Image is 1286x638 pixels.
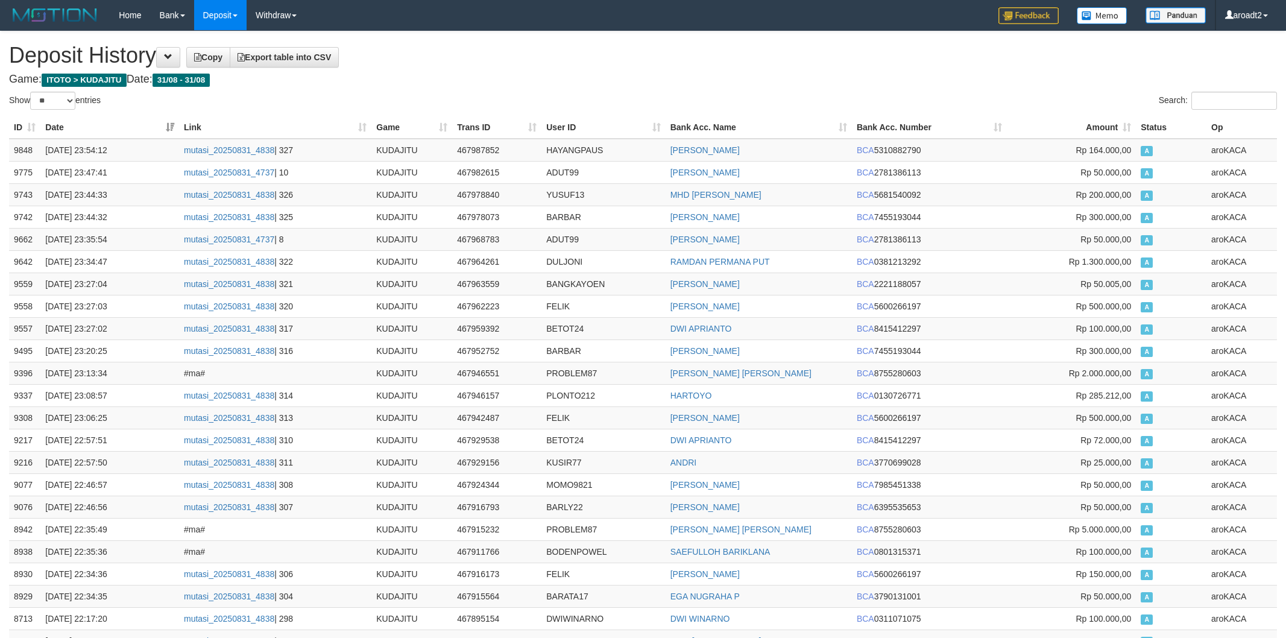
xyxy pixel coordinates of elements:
[184,324,274,333] a: mutasi_20250831_4838
[371,473,452,496] td: KUDAJITU
[452,250,541,273] td: 467964261
[371,429,452,451] td: KUDAJITU
[452,273,541,295] td: 467963559
[9,139,40,162] td: 9848
[452,585,541,607] td: 467915564
[857,502,874,512] span: BCA
[670,190,761,200] a: MHD [PERSON_NAME]
[1076,212,1131,222] span: Rp 300.000,00
[852,161,1007,183] td: 2781386113
[1191,92,1277,110] input: Search:
[9,206,40,228] td: 9742
[670,257,770,267] a: RAMDAN PERMANA PUT
[452,563,541,585] td: 467916173
[852,206,1007,228] td: 7455193044
[852,518,1007,540] td: 8755280603
[179,161,371,183] td: | 10
[179,295,371,317] td: | 320
[179,429,371,451] td: | 310
[1206,183,1277,206] td: aroKACA
[371,518,452,540] td: KUDAJITU
[541,563,665,585] td: FELIK
[1206,384,1277,406] td: aroKACA
[1141,503,1153,513] span: Approved
[670,525,812,534] a: [PERSON_NAME] [PERSON_NAME]
[452,473,541,496] td: 467924344
[670,458,697,467] a: ANDRI
[9,250,40,273] td: 9642
[1076,569,1131,579] span: Rp 150.000,00
[9,74,1277,86] h4: Game: Date:
[1206,429,1277,451] td: aroKACA
[371,295,452,317] td: KUDAJITU
[452,540,541,563] td: 467911766
[852,139,1007,162] td: 5310882790
[9,273,40,295] td: 9559
[184,190,274,200] a: mutasi_20250831_4838
[852,451,1007,473] td: 3770699028
[541,295,665,317] td: FELIK
[1141,570,1153,580] span: Approved
[42,74,127,87] span: ITOTO > KUDAJITU
[1141,213,1153,223] span: Approved
[371,585,452,607] td: KUDAJITU
[852,563,1007,585] td: 5600266197
[541,317,665,340] td: BETOT24
[670,592,740,601] a: EGA NUGRAHA P
[179,139,371,162] td: | 327
[184,614,274,624] a: mutasi_20250831_4838
[852,183,1007,206] td: 5681540092
[852,228,1007,250] td: 2781386113
[452,295,541,317] td: 467962223
[371,250,452,273] td: KUDAJITU
[9,518,40,540] td: 8942
[541,406,665,429] td: FELIK
[179,340,371,362] td: | 316
[371,563,452,585] td: KUDAJITU
[857,145,874,155] span: BCA
[1141,414,1153,424] span: Approved
[371,161,452,183] td: KUDAJITU
[857,435,874,445] span: BCA
[1206,406,1277,429] td: aroKACA
[184,592,274,601] a: mutasi_20250831_4838
[371,228,452,250] td: KUDAJITU
[541,540,665,563] td: BODENPOWEL
[857,324,874,333] span: BCA
[857,346,874,356] span: BCA
[194,52,222,62] span: Copy
[1076,346,1131,356] span: Rp 300.000,00
[1080,592,1131,601] span: Rp 50.000,00
[179,451,371,473] td: | 311
[857,168,874,177] span: BCA
[9,116,40,139] th: ID: activate to sort column ascending
[857,302,874,311] span: BCA
[1076,302,1131,311] span: Rp 500.000,00
[1206,362,1277,384] td: aroKACA
[40,206,179,228] td: [DATE] 23:44:32
[184,346,274,356] a: mutasi_20250831_4838
[857,569,874,579] span: BCA
[179,362,371,384] td: #ma#
[857,592,874,601] span: BCA
[1141,191,1153,201] span: Approved
[1141,525,1153,535] span: Approved
[452,228,541,250] td: 467968783
[40,473,179,496] td: [DATE] 22:46:57
[1206,273,1277,295] td: aroKACA
[371,317,452,340] td: KUDAJITU
[1141,302,1153,312] span: Approved
[452,206,541,228] td: 467978073
[857,235,874,244] span: BCA
[1141,436,1153,446] span: Approved
[857,525,874,534] span: BCA
[179,473,371,496] td: | 308
[1076,413,1131,423] span: Rp 500.000,00
[184,413,274,423] a: mutasi_20250831_4838
[40,116,179,139] th: Date: activate to sort column ascending
[1141,458,1153,469] span: Approved
[179,496,371,518] td: | 307
[1206,116,1277,139] th: Op
[670,235,740,244] a: [PERSON_NAME]
[670,569,740,579] a: [PERSON_NAME]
